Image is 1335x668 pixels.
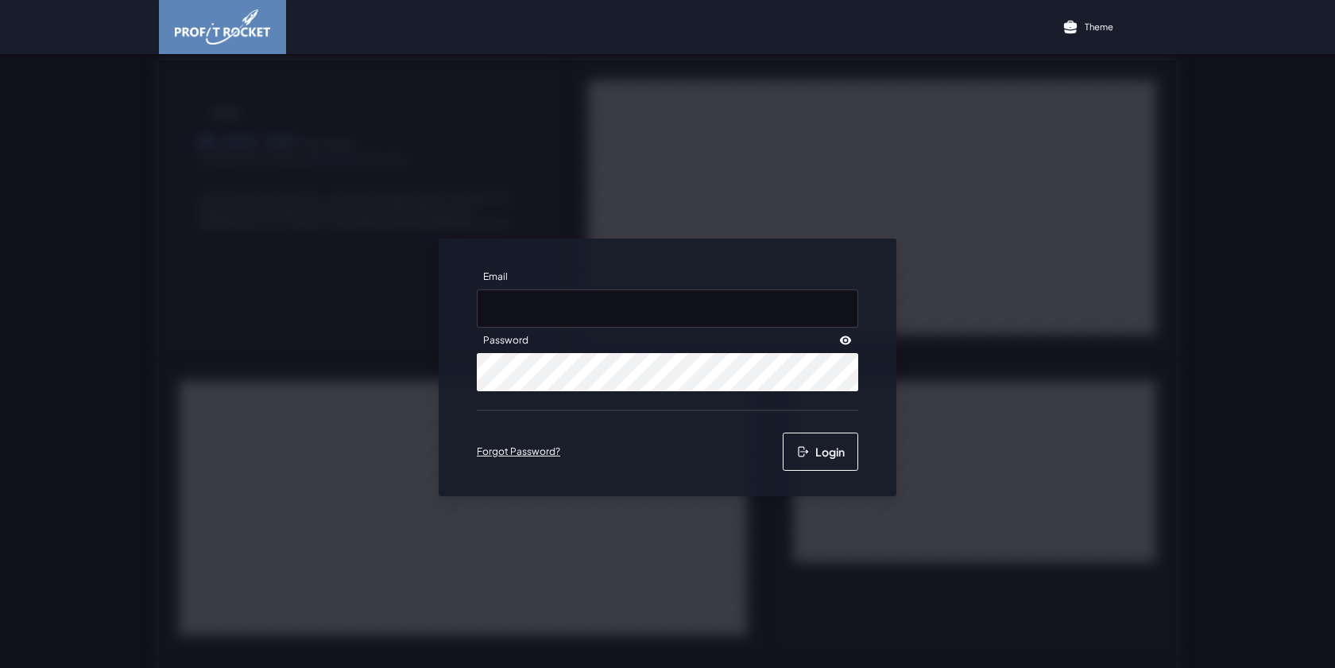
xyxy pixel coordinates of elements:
label: Password [477,328,535,353]
img: image [175,10,270,45]
label: Email [477,264,514,289]
button: Login [783,433,858,471]
p: Theme [1085,21,1113,33]
a: Forgot Password? [477,445,560,458]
